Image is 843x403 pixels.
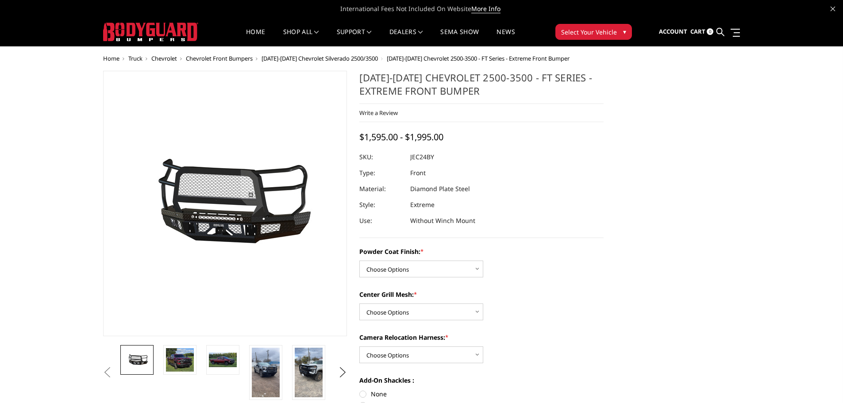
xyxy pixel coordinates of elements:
[359,247,604,256] label: Powder Coat Finish:
[283,29,319,46] a: shop all
[252,348,280,397] img: 2024-2025 Chevrolet 2500-3500 - FT Series - Extreme Front Bumper
[101,366,114,379] button: Previous
[103,23,198,41] img: BODYGUARD BUMPERS
[497,29,515,46] a: News
[151,54,177,62] a: Chevrolet
[359,131,443,143] span: $1,595.00 - $1,995.00
[359,333,604,342] label: Camera Relocation Harness:
[337,29,372,46] a: Support
[359,290,604,299] label: Center Grill Mesh:
[410,165,426,181] dd: Front
[440,29,479,46] a: SEMA Show
[410,213,475,229] dd: Without Winch Mount
[359,71,604,104] h1: [DATE]-[DATE] Chevrolet 2500-3500 - FT Series - Extreme Front Bumper
[262,54,378,62] a: [DATE]-[DATE] Chevrolet Silverado 2500/3500
[209,353,237,368] img: 2024-2025 Chevrolet 2500-3500 - FT Series - Extreme Front Bumper
[295,348,323,397] img: 2024-2025 Chevrolet 2500-3500 - FT Series - Extreme Front Bumper
[471,4,500,13] a: More Info
[623,27,626,36] span: ▾
[561,27,617,37] span: Select Your Vehicle
[359,197,404,213] dt: Style:
[359,149,404,165] dt: SKU:
[659,20,687,44] a: Account
[389,29,423,46] a: Dealers
[707,28,713,35] span: 0
[359,376,604,385] label: Add-On Shackles :
[410,181,470,197] dd: Diamond Plate Steel
[359,109,398,117] a: Write a Review
[128,54,142,62] a: Truck
[410,149,434,165] dd: JEC24BY
[359,181,404,197] dt: Material:
[103,54,119,62] a: Home
[186,54,253,62] a: Chevrolet Front Bumpers
[336,366,349,379] button: Next
[123,353,151,366] img: 2024-2025 Chevrolet 2500-3500 - FT Series - Extreme Front Bumper
[359,165,404,181] dt: Type:
[690,27,705,35] span: Cart
[166,348,194,372] img: 2024-2025 Chevrolet 2500-3500 - FT Series - Extreme Front Bumper
[659,27,687,35] span: Account
[410,197,435,213] dd: Extreme
[387,54,570,62] span: [DATE]-[DATE] Chevrolet 2500-3500 - FT Series - Extreme Front Bumper
[555,24,632,40] button: Select Your Vehicle
[103,71,347,336] a: 2024-2025 Chevrolet 2500-3500 - FT Series - Extreme Front Bumper
[359,389,604,399] label: None
[690,20,713,44] a: Cart 0
[246,29,265,46] a: Home
[359,213,404,229] dt: Use:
